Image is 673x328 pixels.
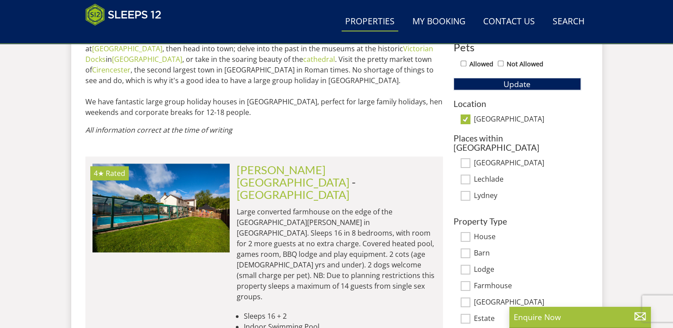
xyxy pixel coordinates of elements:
a: Victorian Docks [85,44,433,64]
h3: Places within [GEOGRAPHIC_DATA] [454,133,581,152]
p: Large converted farmhouse on the edge of the [GEOGRAPHIC_DATA][PERSON_NAME] in [GEOGRAPHIC_DATA].... [237,206,436,302]
span: Viney Hill Country House has a 4 star rating under the Quality in Tourism Scheme [94,168,104,178]
a: cathedral [303,54,335,64]
h3: Location [454,99,581,108]
button: Update [454,78,581,90]
label: Not Allowed [507,59,543,69]
label: [GEOGRAPHIC_DATA] [474,159,581,168]
a: Cirencester [92,65,131,75]
li: Sleeps 16 + 2 [244,311,436,321]
label: Estate [474,314,581,324]
a: [PERSON_NAME][GEOGRAPHIC_DATA] [237,163,350,189]
span: Update [504,79,531,89]
em: All information correct at the time of writing [85,125,232,135]
h3: Property Type [454,217,581,226]
span: Rated [106,168,125,178]
label: Farmhouse [474,282,581,291]
h3: Pets [454,42,581,53]
a: [GEOGRAPHIC_DATA] [112,54,182,64]
label: Lydney [474,191,581,201]
a: My Booking [409,12,469,32]
iframe: Customer reviews powered by Trustpilot [81,31,174,38]
img: _MG_2868-2.original.jpg [92,164,230,252]
a: 4★ Rated [92,164,230,252]
label: Barn [474,249,581,259]
a: [GEOGRAPHIC_DATA] [92,44,162,53]
label: Lechlade [474,175,581,185]
label: Allowed [469,59,493,69]
a: [GEOGRAPHIC_DATA] [237,188,350,201]
p: Enquire Now [514,311,646,323]
a: Properties [342,12,398,32]
a: Search [549,12,588,32]
label: House [474,233,581,242]
label: [GEOGRAPHIC_DATA] [474,298,581,308]
img: Sleeps 12 [85,4,162,26]
label: Lodge [474,265,581,275]
span: - [237,175,356,201]
label: [GEOGRAPHIC_DATA] [474,115,581,125]
a: Contact Us [480,12,538,32]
